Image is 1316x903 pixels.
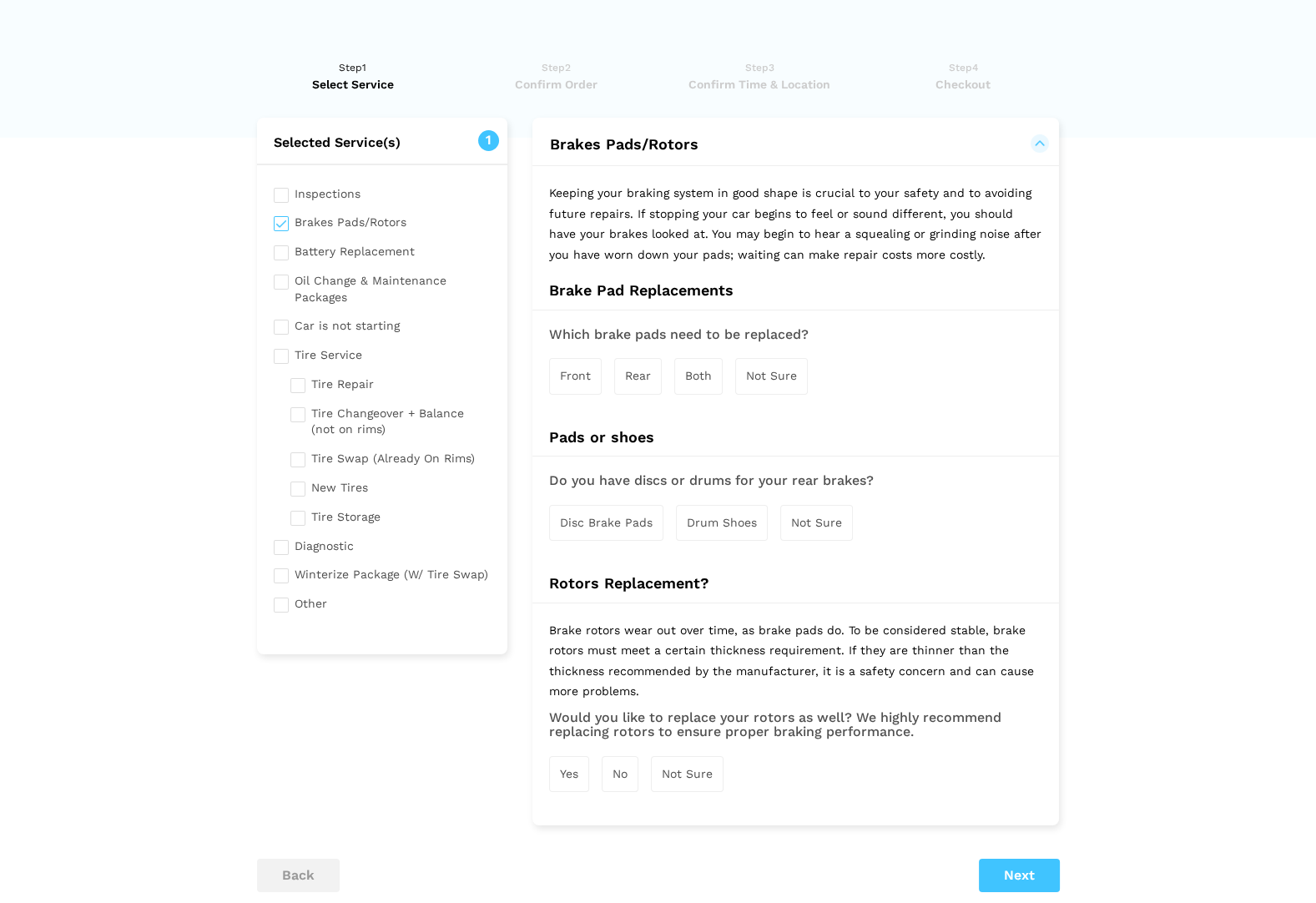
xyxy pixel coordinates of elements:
a: Step3 [663,59,856,93]
span: Front [560,369,591,382]
h4: Rotors Replacement? [532,574,1059,593]
h3: Do you have discs or drums for your rear brakes? [549,473,1042,488]
span: Yes [560,767,578,780]
button: Next [979,859,1060,892]
span: No [613,767,628,780]
span: Not Sure [662,767,713,780]
span: Rear [625,369,651,382]
span: Not Sure [791,516,842,529]
button: Brakes Pads/Rotors [549,134,1042,154]
p: Brake rotors wear out over time, as brake pads do. To be considered stable, brake rotors must mee... [549,620,1042,710]
a: Step1 [257,59,450,93]
span: Drum Shoes [687,516,757,529]
h3: Which brake pads need to be replaced? [549,327,1042,342]
h2: Selected Service(s) [257,134,508,151]
span: 1 [478,130,499,151]
span: Disc Brake Pads [560,516,653,529]
h4: Brake Pad Replacements [532,281,1059,300]
a: Step4 [867,59,1060,93]
a: Step2 [460,59,653,93]
button: back [257,859,340,892]
h4: Pads or shoes [532,428,1059,446]
h3: Would you like to replace your rotors as well? We highly recommend replacing rotors to ensure pro... [549,710,1042,739]
span: Both [685,369,712,382]
span: Confirm Order [460,76,653,93]
p: Keeping your braking system in good shape is crucial to your safety and to avoiding future repair... [532,166,1059,281]
span: Select Service [257,76,450,93]
span: Not Sure [746,369,797,382]
span: Checkout [867,76,1060,93]
span: Confirm Time & Location [663,76,856,93]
